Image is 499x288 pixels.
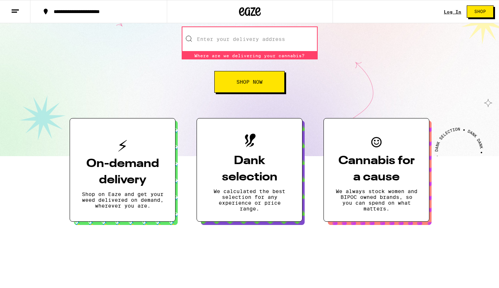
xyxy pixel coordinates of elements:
button: Shop Now [214,71,285,93]
span: Hi. Need any help? [4,5,52,11]
button: On-demand deliveryShop on Eaze and get your weed delivered on demand, wherever you are. [70,118,176,222]
button: Cannabis for a causeWe always stock women and BIPOC owned brands, so you can spend on what matters. [323,118,429,222]
button: Dank selectionWe calculated the best selection for any experience or price range. [197,118,302,222]
p: We calculated the best selection for any experience or price range. [209,188,290,212]
a: Log In [444,9,461,14]
h3: On-demand delivery [82,156,164,188]
div: Where are we delivering your cannabis? [182,52,318,59]
a: Shop [461,5,499,18]
p: We always stock women and BIPOC owned brands, so you can spend on what matters. [335,188,417,212]
span: Shop [474,9,486,14]
button: Shop [467,5,494,18]
h3: Dank selection [209,153,290,185]
h3: Cannabis for a cause [335,153,417,185]
input: Enter your delivery address [182,26,318,52]
p: Shop on Eaze and get your weed delivered on demand, wherever you are. [82,191,164,209]
span: Shop Now [236,79,263,84]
